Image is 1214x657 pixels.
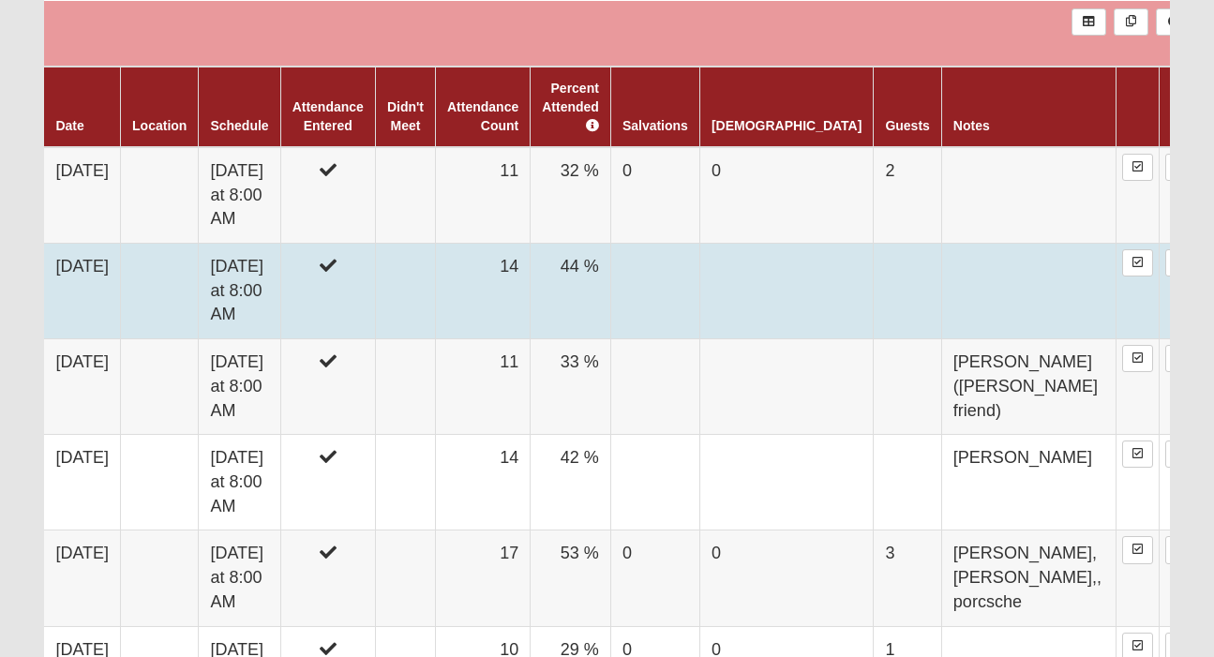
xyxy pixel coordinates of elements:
[953,118,990,133] a: Notes
[387,99,424,133] a: Didn't Meet
[699,530,873,626] td: 0
[44,339,120,435] td: [DATE]
[1165,440,1193,468] a: Delete
[1122,440,1153,468] a: Enter Attendance
[941,435,1116,530] td: [PERSON_NAME]
[44,244,120,339] td: [DATE]
[44,435,120,530] td: [DATE]
[1114,8,1148,36] a: Merge Records into Merge Template
[531,339,611,435] td: 33 %
[210,118,268,133] a: Schedule
[610,147,699,244] td: 0
[1165,154,1193,181] a: Delete
[610,67,699,147] th: Salvations
[1122,536,1153,563] a: Enter Attendance
[531,530,611,626] td: 53 %
[1165,249,1193,276] a: Delete
[199,244,280,339] td: [DATE] at 8:00 AM
[531,244,611,339] td: 44 %
[44,530,120,626] td: [DATE]
[199,147,280,244] td: [DATE] at 8:00 AM
[531,435,611,530] td: 42 %
[610,530,699,626] td: 0
[542,81,599,133] a: Percent Attended
[1165,536,1193,563] a: Delete
[1122,154,1153,181] a: Enter Attendance
[699,67,873,147] th: [DEMOGRAPHIC_DATA]
[199,530,280,626] td: [DATE] at 8:00 AM
[199,435,280,530] td: [DATE] at 8:00 AM
[941,339,1116,435] td: [PERSON_NAME] ([PERSON_NAME] friend)
[292,99,364,133] a: Attendance Entered
[699,147,873,244] td: 0
[941,530,1116,626] td: [PERSON_NAME], [PERSON_NAME],, porcsche
[1072,8,1106,36] a: Export to Excel
[199,339,280,435] td: [DATE] at 8:00 AM
[1122,345,1153,372] a: Enter Attendance
[132,118,187,133] a: Location
[1165,345,1193,372] a: Delete
[44,147,120,244] td: [DATE]
[447,99,518,133] a: Attendance Count
[874,530,941,626] td: 3
[435,435,530,530] td: 14
[435,339,530,435] td: 11
[435,244,530,339] td: 14
[1156,8,1191,36] a: Alt+N
[435,530,530,626] td: 17
[874,147,941,244] td: 2
[435,147,530,244] td: 11
[531,147,611,244] td: 32 %
[1122,249,1153,276] a: Enter Attendance
[55,118,83,133] a: Date
[874,67,941,147] th: Guests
